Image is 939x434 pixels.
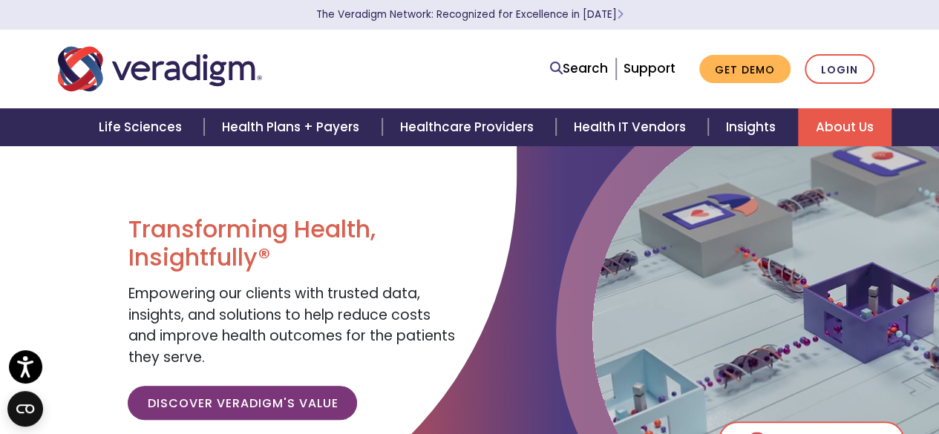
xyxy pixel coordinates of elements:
[798,108,891,146] a: About Us
[7,391,43,427] button: Open CMP widget
[128,215,458,272] h1: Transforming Health, Insightfully®
[550,59,608,79] a: Search
[708,108,798,146] a: Insights
[805,54,874,85] a: Login
[382,108,556,146] a: Healthcare Providers
[81,108,204,146] a: Life Sciences
[699,55,791,84] a: Get Demo
[128,283,454,367] span: Empowering our clients with trusted data, insights, and solutions to help reduce costs and improv...
[624,59,675,77] a: Support
[556,108,708,146] a: Health IT Vendors
[128,386,357,420] a: Discover Veradigm's Value
[617,7,624,22] span: Learn More
[316,7,624,22] a: The Veradigm Network: Recognized for Excellence in [DATE]Learn More
[204,108,382,146] a: Health Plans + Payers
[58,45,262,93] img: Veradigm logo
